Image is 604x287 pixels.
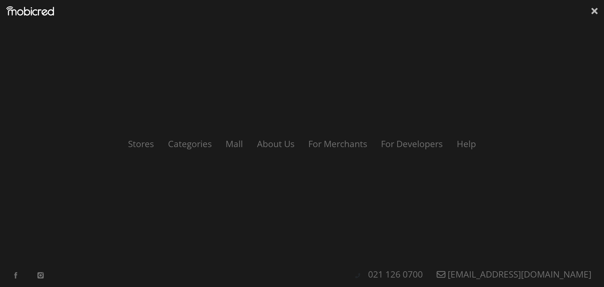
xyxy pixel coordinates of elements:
a: Categories [162,138,218,150]
a: [EMAIL_ADDRESS][DOMAIN_NAME] [430,268,598,280]
a: About Us [251,138,301,150]
a: Stores [122,138,160,150]
a: Help [450,138,482,150]
a: For Developers [375,138,449,150]
a: For Merchants [302,138,373,150]
img: Mobicred [6,6,54,16]
a: 021 126 0700 [362,268,429,280]
a: Mall [219,138,249,150]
